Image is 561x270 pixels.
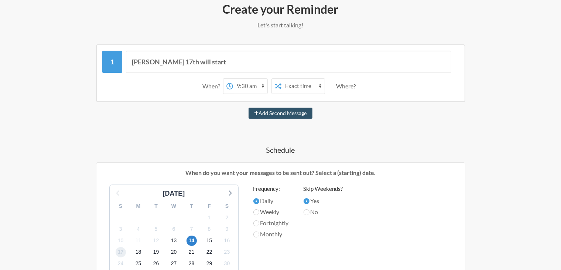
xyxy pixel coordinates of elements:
label: Yes [304,196,343,205]
input: Yes [304,198,309,204]
div: T [183,200,201,212]
span: Sunday, September 21, 2025 [187,247,197,257]
div: M [130,200,147,212]
span: Tuesday, September 30, 2025 [222,259,232,269]
span: Tuesday, September 23, 2025 [222,247,232,257]
label: Monthly [253,230,289,239]
span: Wednesday, September 10, 2025 [116,236,126,246]
label: Daily [253,196,289,205]
div: When? [202,78,223,94]
span: Friday, September 19, 2025 [151,247,161,257]
label: Weekly [253,207,289,216]
h2: Create your Reminder [66,1,495,17]
span: Thursday, September 18, 2025 [133,247,144,257]
span: Thursday, September 25, 2025 [133,259,144,269]
span: Monday, September 8, 2025 [204,224,215,234]
div: W [165,200,183,212]
span: Monday, September 29, 2025 [204,259,215,269]
span: Friday, September 12, 2025 [151,236,161,246]
div: Where? [336,78,359,94]
div: F [201,200,218,212]
div: T [147,200,165,212]
input: Fortnightly [253,220,259,226]
span: Wednesday, September 17, 2025 [116,247,126,257]
span: Friday, September 26, 2025 [151,259,161,269]
label: Frequency: [253,185,289,193]
span: Monday, September 22, 2025 [204,247,215,257]
input: No [304,209,309,215]
span: Monday, September 15, 2025 [204,236,215,246]
input: Daily [253,198,259,204]
div: S [218,200,236,212]
label: No [304,207,343,216]
span: Tuesday, September 9, 2025 [222,224,232,234]
span: Saturday, September 20, 2025 [169,247,179,257]
span: Monday, September 1, 2025 [204,212,215,223]
div: [DATE] [160,189,188,199]
input: Message [126,51,451,73]
span: Friday, September 5, 2025 [151,224,161,234]
span: Tuesday, September 2, 2025 [222,212,232,223]
p: Let's start talking! [66,21,495,30]
span: Tuesday, September 16, 2025 [222,236,232,246]
span: Saturday, September 27, 2025 [169,259,179,269]
span: Sunday, September 14, 2025 [187,236,197,246]
input: Monthly [253,232,259,237]
h4: Schedule [66,145,495,155]
span: Sunday, September 7, 2025 [187,224,197,234]
input: Weekly [253,209,259,215]
label: Skip Weekends? [304,185,343,193]
span: Thursday, September 4, 2025 [133,224,144,234]
button: Add Second Message [249,108,312,119]
p: When do you want your messages to be sent out? Select a (starting) date. [102,168,459,177]
span: Saturday, September 13, 2025 [169,236,179,246]
span: Thursday, September 11, 2025 [133,236,144,246]
span: Wednesday, September 3, 2025 [116,224,126,234]
div: S [112,200,130,212]
span: Saturday, September 6, 2025 [169,224,179,234]
span: Wednesday, September 24, 2025 [116,259,126,269]
span: Sunday, September 28, 2025 [187,259,197,269]
label: Fortnightly [253,219,289,227]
